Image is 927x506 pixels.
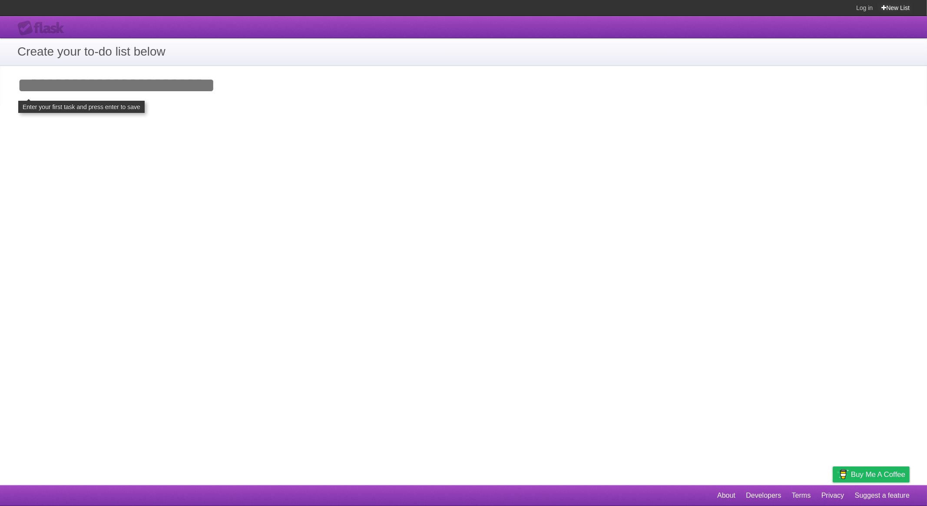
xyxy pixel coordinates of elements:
[821,487,844,504] a: Privacy
[717,487,735,504] a: About
[855,487,910,504] a: Suggest a feature
[833,466,910,483] a: Buy me a coffee
[792,487,811,504] a: Terms
[837,467,849,482] img: Buy me a coffee
[17,20,70,36] div: Flask
[851,467,905,482] span: Buy me a coffee
[746,487,781,504] a: Developers
[17,43,910,61] h1: Create your to-do list below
